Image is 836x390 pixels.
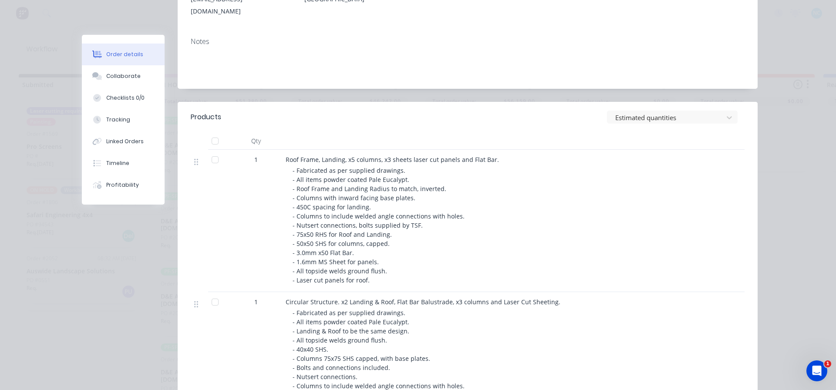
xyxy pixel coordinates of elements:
[286,155,499,164] span: Roof Frame, Landing, x5 columns, x3 sheets laser cut panels and Flat Bar.
[106,181,139,189] div: Profitability
[106,138,144,145] div: Linked Orders
[82,174,165,196] button: Profitability
[82,87,165,109] button: Checklists 0/0
[82,44,165,65] button: Order details
[82,152,165,174] button: Timeline
[191,37,745,46] div: Notes
[106,50,143,58] div: Order details
[82,109,165,131] button: Tracking
[106,159,129,167] div: Timeline
[106,94,145,102] div: Checklists 0/0
[254,155,258,164] span: 1
[82,65,165,87] button: Collaborate
[293,166,466,284] span: - Fabricated as per supplied drawings. - All items powder coated Pale Eucalypt. - Roof Frame and ...
[230,132,282,150] div: Qty
[82,131,165,152] button: Linked Orders
[824,360,831,367] span: 1
[106,72,141,80] div: Collaborate
[106,116,130,124] div: Tracking
[191,112,221,122] div: Products
[286,298,560,306] span: Circular Structure. x2 Landing & Roof, Flat Bar Balustrade, x3 columns and Laser Cut Sheeting.
[254,297,258,306] span: 1
[806,360,827,381] iframe: Intercom live chat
